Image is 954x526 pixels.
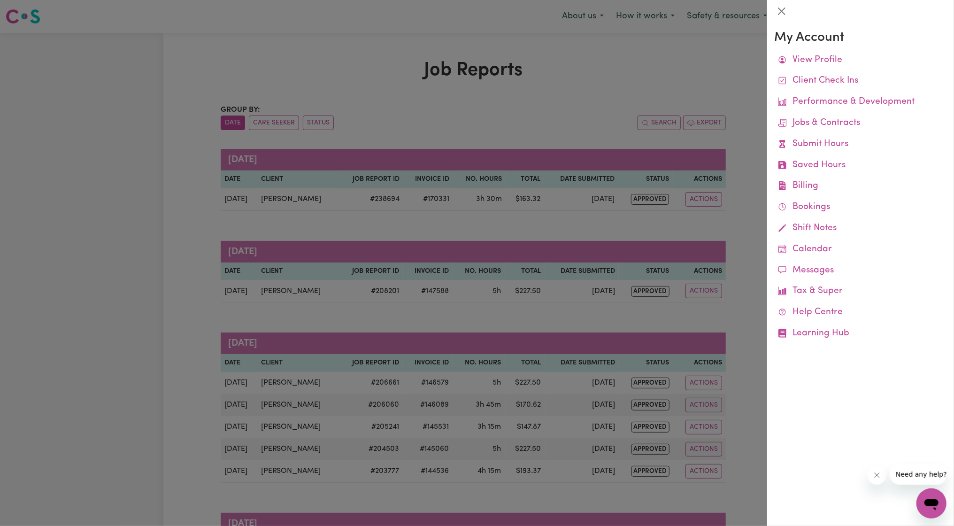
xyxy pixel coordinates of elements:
a: Jobs & Contracts [774,113,946,134]
button: Close [774,4,789,19]
span: Need any help? [6,7,57,14]
a: Tax & Super [774,281,946,302]
h3: My Account [774,30,946,46]
a: Shift Notes [774,218,946,239]
a: Learning Hub [774,323,946,344]
iframe: Close message [868,466,886,485]
a: Bookings [774,197,946,218]
a: View Profile [774,50,946,71]
a: Messages [774,260,946,281]
iframe: Button to launch messaging window [916,488,946,518]
a: Help Centre [774,302,946,323]
a: Billing [774,176,946,197]
a: Calendar [774,239,946,260]
a: Saved Hours [774,155,946,176]
a: Performance & Development [774,92,946,113]
a: Client Check Ins [774,70,946,92]
a: Submit Hours [774,134,946,155]
iframe: Message from company [890,464,946,485]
